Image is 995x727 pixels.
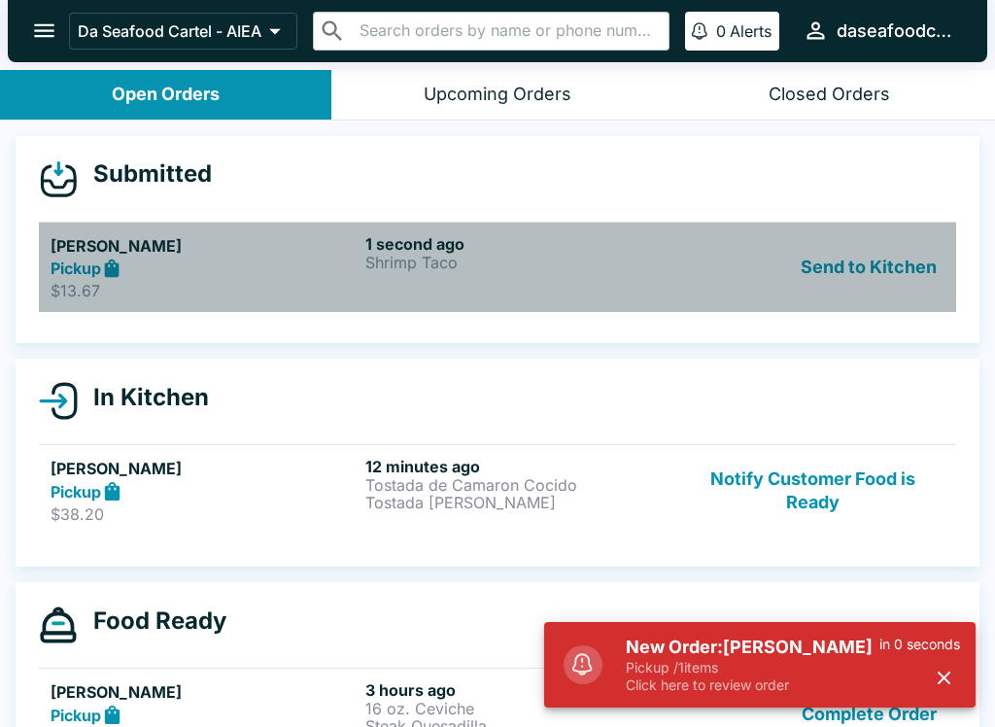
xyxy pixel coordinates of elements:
[365,457,672,476] h6: 12 minutes ago
[795,10,964,52] button: daseafoodcartel
[78,159,212,189] h4: Submitted
[51,234,358,258] h5: [PERSON_NAME]
[716,21,726,41] p: 0
[112,84,220,106] div: Open Orders
[424,84,571,106] div: Upcoming Orders
[626,659,879,676] p: Pickup / 1 items
[51,504,358,524] p: $38.20
[39,444,956,536] a: [PERSON_NAME]Pickup$38.2012 minutes agoTostada de Camaron CocidoTostada [PERSON_NAME]Notify Custo...
[78,383,209,412] h4: In Kitchen
[626,636,879,659] h5: New Order: [PERSON_NAME]
[365,476,672,494] p: Tostada de Camaron Cocido
[365,680,672,700] h6: 3 hours ago
[51,482,101,502] strong: Pickup
[78,606,226,636] h4: Food Ready
[769,84,890,106] div: Closed Orders
[354,17,661,45] input: Search orders by name or phone number
[365,254,672,271] p: Shrimp Taco
[681,457,944,524] button: Notify Customer Food is Ready
[365,494,672,511] p: Tostada [PERSON_NAME]
[365,700,672,717] p: 16 oz. Ceviche
[51,706,101,725] strong: Pickup
[78,21,261,41] p: Da Seafood Cartel - AIEA
[793,234,944,301] button: Send to Kitchen
[51,259,101,278] strong: Pickup
[365,234,672,254] h6: 1 second ago
[69,13,297,50] button: Da Seafood Cartel - AIEA
[51,281,358,300] p: $13.67
[39,222,956,313] a: [PERSON_NAME]Pickup$13.671 second agoShrimp TacoSend to Kitchen
[51,457,358,480] h5: [PERSON_NAME]
[730,21,772,41] p: Alerts
[51,680,358,704] h5: [PERSON_NAME]
[837,19,956,43] div: daseafoodcartel
[19,6,69,55] button: open drawer
[879,636,960,653] p: in 0 seconds
[626,676,879,694] p: Click here to review order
